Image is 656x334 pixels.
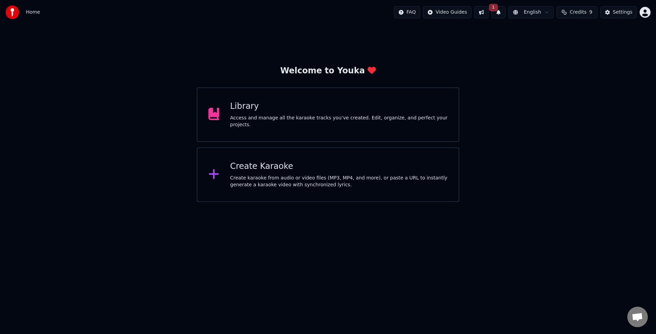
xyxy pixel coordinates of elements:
button: FAQ [394,6,420,18]
button: Settings [600,6,637,18]
button: Credits9 [557,6,598,18]
div: Library [230,101,448,112]
button: Video Guides [423,6,471,18]
span: Home [26,9,40,16]
div: Settings [613,9,632,16]
div: Welcome to Youka [280,66,376,76]
span: 9 [589,9,592,16]
span: Credits [570,9,586,16]
div: Create karaoke from audio or video files (MP3, MP4, and more), or paste a URL to instantly genera... [230,175,448,188]
div: Open chat [627,307,648,327]
img: youka [5,5,19,19]
span: 1 [489,4,498,11]
div: Create Karaoke [230,161,448,172]
nav: breadcrumb [26,9,40,16]
button: 1 [491,6,506,18]
div: Access and manage all the karaoke tracks you’ve created. Edit, organize, and perfect your projects. [230,115,448,128]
